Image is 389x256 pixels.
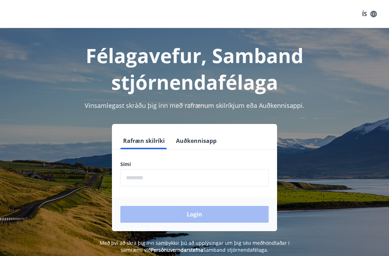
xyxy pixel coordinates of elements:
a: Persónuverndarstefna [151,247,203,253]
span: Með því að skrá þig inn samþykkir þú að upplýsingar um þig séu meðhöndlaðar í samræmi við Samband... [100,240,290,253]
button: Rafræn skilríki [120,132,168,149]
h1: Félagavefur, Samband stjórnendafélaga [8,42,381,95]
button: ÍS [358,8,381,20]
button: Auðkennisapp [173,132,219,149]
span: Vinsamlegast skráðu þig inn með rafrænum skilríkjum eða Auðkennisappi. [85,101,304,110]
label: Sími [120,161,269,168]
